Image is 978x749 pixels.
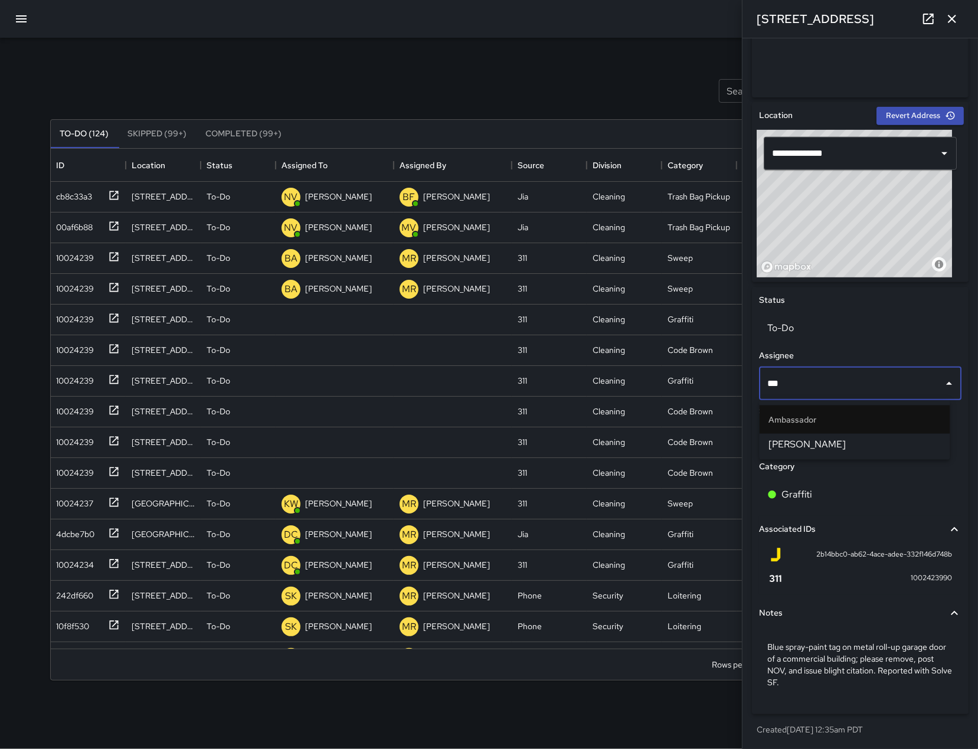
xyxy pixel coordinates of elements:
div: Status [201,149,276,182]
div: 10024239 [52,339,94,356]
div: 72a Moss Street [132,283,195,295]
div: Phone [518,620,542,632]
div: 524 Natoma Street [132,498,195,509]
div: Cleaning [593,559,625,571]
div: Assigned By [400,149,446,182]
p: To-Do [207,283,230,295]
p: [PERSON_NAME] [423,252,490,264]
div: 150a 7th Street [132,405,195,417]
div: Assigned By [394,149,512,182]
p: [PERSON_NAME] [305,590,372,601]
div: 311 [518,283,527,295]
div: Category [662,149,737,182]
p: [PERSON_NAME] [305,528,372,540]
div: 1375 Howard Street [132,528,195,540]
div: 311 [518,498,527,509]
div: Status [207,149,233,182]
div: Code Brown [668,344,713,356]
p: [PERSON_NAME] [305,498,372,509]
p: To-Do [207,436,230,448]
span: [PERSON_NAME] [769,437,941,452]
div: Cleaning [593,498,625,509]
p: MR [402,528,416,542]
p: To-Do [207,405,230,417]
p: [PERSON_NAME] [305,620,372,632]
div: Phone [518,590,542,601]
p: [PERSON_NAME] [423,221,490,233]
div: 10024239 [52,370,94,387]
p: To-Do [207,344,230,356]
div: Location [132,149,165,182]
div: 311 [518,436,527,448]
p: To-Do [207,498,230,509]
div: 121 7th Street [132,467,195,479]
div: 311 [518,344,527,356]
p: SK [285,620,297,634]
button: Completed (99+) [197,120,292,148]
div: 311 [518,405,527,417]
div: Assigned To [276,149,394,182]
p: DC [284,528,298,542]
p: To-Do [207,191,230,202]
div: 242df660 [52,585,94,601]
div: 10024234 [52,554,94,571]
div: 311 [518,467,527,479]
div: Trash Bag Pickup [668,221,730,233]
div: 10024239 [52,278,94,295]
div: 761 Minna Street [132,590,195,601]
p: MR [402,497,416,511]
p: [PERSON_NAME] [423,590,490,601]
p: MR [402,251,416,266]
div: Code Brown [668,405,713,417]
div: 150a 7th Street [132,436,195,448]
p: [PERSON_NAME] [423,528,490,540]
div: Trash Bag Pickup [668,191,730,202]
p: [PERSON_NAME] [423,559,490,571]
div: Code Brown [668,467,713,479]
div: Graffiti [668,559,694,571]
div: cb8c33a3 [52,186,93,202]
p: To-Do [207,252,230,264]
p: [PERSON_NAME] [305,191,372,202]
p: MV [401,221,416,235]
div: 567bd3e0 [52,646,95,663]
div: Graffiti [668,528,694,540]
div: Cleaning [593,344,625,356]
div: 10024239 [52,462,94,479]
div: Cleaning [593,467,625,479]
p: [PERSON_NAME] [423,191,490,202]
div: Loitering [668,590,701,601]
div: 262 7th Street [132,313,195,325]
p: To-Do [207,313,230,325]
div: 10024239 [52,309,94,325]
div: Cleaning [593,436,625,448]
div: Category [668,149,703,182]
p: SK [285,589,297,603]
div: Graffiti [668,313,694,325]
div: Location [126,149,201,182]
div: Cleaning [593,313,625,325]
p: To-Do [207,590,230,601]
div: Assigned To [282,149,328,182]
div: ID [57,149,65,182]
div: Jia [518,528,528,540]
p: To-Do [207,221,230,233]
p: [PERSON_NAME] [305,559,372,571]
div: Division [587,149,662,182]
div: 10024239 [52,247,94,264]
p: To-Do [207,559,230,571]
div: 311 [518,252,527,264]
div: 10024239 [52,431,94,448]
p: To-Do [207,375,230,387]
div: Jia [518,221,528,233]
div: 311 [518,559,527,571]
div: Cleaning [593,221,625,233]
div: 311 [518,313,527,325]
div: Security [593,590,623,601]
div: Source [518,149,544,182]
p: DC [284,558,298,573]
div: Division [593,149,622,182]
div: 90 Moss Street [132,252,195,264]
div: Sweep [668,498,693,509]
p: MR [402,620,416,634]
